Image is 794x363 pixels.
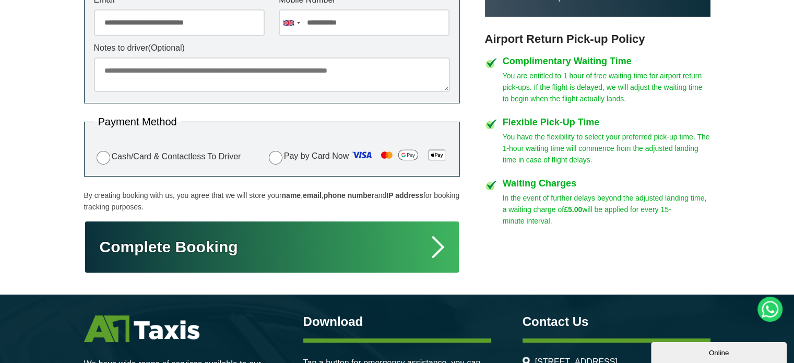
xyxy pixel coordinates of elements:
span: (Optional) [148,43,185,52]
h4: Waiting Charges [503,179,710,188]
button: Complete Booking [84,220,460,274]
input: Cash/Card & Contactless To Driver [97,151,110,165]
strong: name [281,191,301,200]
strong: phone number [324,191,374,200]
h3: Download [303,315,491,328]
iframe: chat widget [651,340,789,363]
p: You are entitled to 1 hour of free waiting time for airport return pick-ups. If the flight is del... [503,70,710,104]
strong: email [303,191,322,200]
div: United Kingdom: +44 [279,10,303,36]
label: Pay by Card Now [266,147,450,167]
p: You have the flexibility to select your preferred pick-up time. The 1-hour waiting time will comm... [503,131,710,166]
img: A1 Taxis St Albans [84,315,199,342]
label: Notes to driver [94,44,450,52]
input: Pay by Card Now [269,151,282,165]
p: In the event of further delays beyond the adjusted landing time, a waiting charge of will be appl... [503,192,710,227]
p: By creating booking with us, you agree that we will store your , , and for booking tracking purpo... [84,190,460,213]
label: Cash/Card & Contactless To Driver [94,149,241,165]
strong: IP address [386,191,423,200]
h4: Complimentary Waiting Time [503,56,710,66]
h3: Contact Us [523,315,710,328]
strong: £5.00 [564,205,582,214]
h4: Flexible Pick-Up Time [503,118,710,127]
h3: Airport Return Pick-up Policy [485,32,710,46]
legend: Payment Method [94,116,181,127]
